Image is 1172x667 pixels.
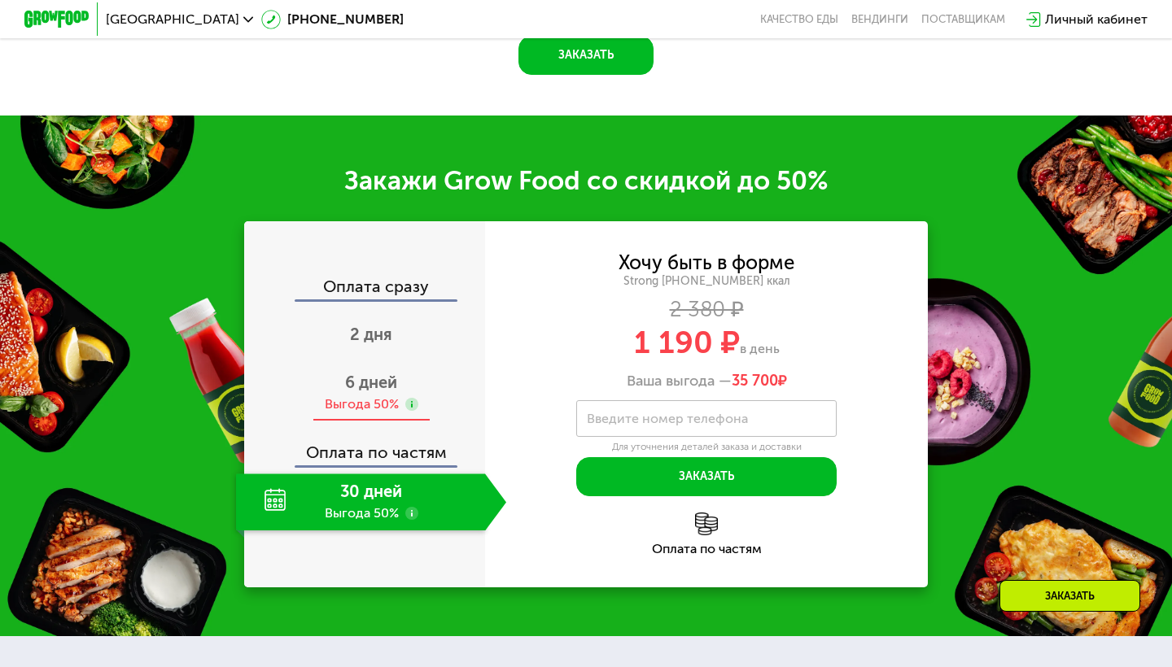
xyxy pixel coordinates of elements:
[695,512,718,535] img: l6xcnZfty9opOoJh.png
[485,301,928,319] div: 2 380 ₽
[350,325,392,344] span: 2 дня
[921,13,1005,26] div: поставщикам
[1045,10,1148,29] div: Личный кабинет
[246,278,485,299] div: Оплата сразу
[325,395,399,413] div: Выгода 50%
[576,441,837,454] div: Для уточнения деталей заказа и доставки
[999,580,1140,612] div: Заказать
[760,13,838,26] a: Качество еды
[261,10,404,29] a: [PHONE_NUMBER]
[740,341,780,356] span: в день
[851,13,908,26] a: Вендинги
[518,36,654,75] button: Заказать
[485,543,928,556] div: Оплата по частям
[732,373,787,390] span: ₽
[345,373,397,392] span: 6 дней
[576,457,837,496] button: Заказать
[619,254,794,272] div: Хочу быть в форме
[485,274,928,289] div: Strong [PHONE_NUMBER] ккал
[587,414,748,423] label: Введите номер телефона
[106,13,239,26] span: [GEOGRAPHIC_DATA]
[485,373,928,390] div: Ваша выгода —
[246,428,485,465] div: Оплата по частям
[732,372,778,390] span: 35 700
[634,324,740,361] span: 1 190 ₽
